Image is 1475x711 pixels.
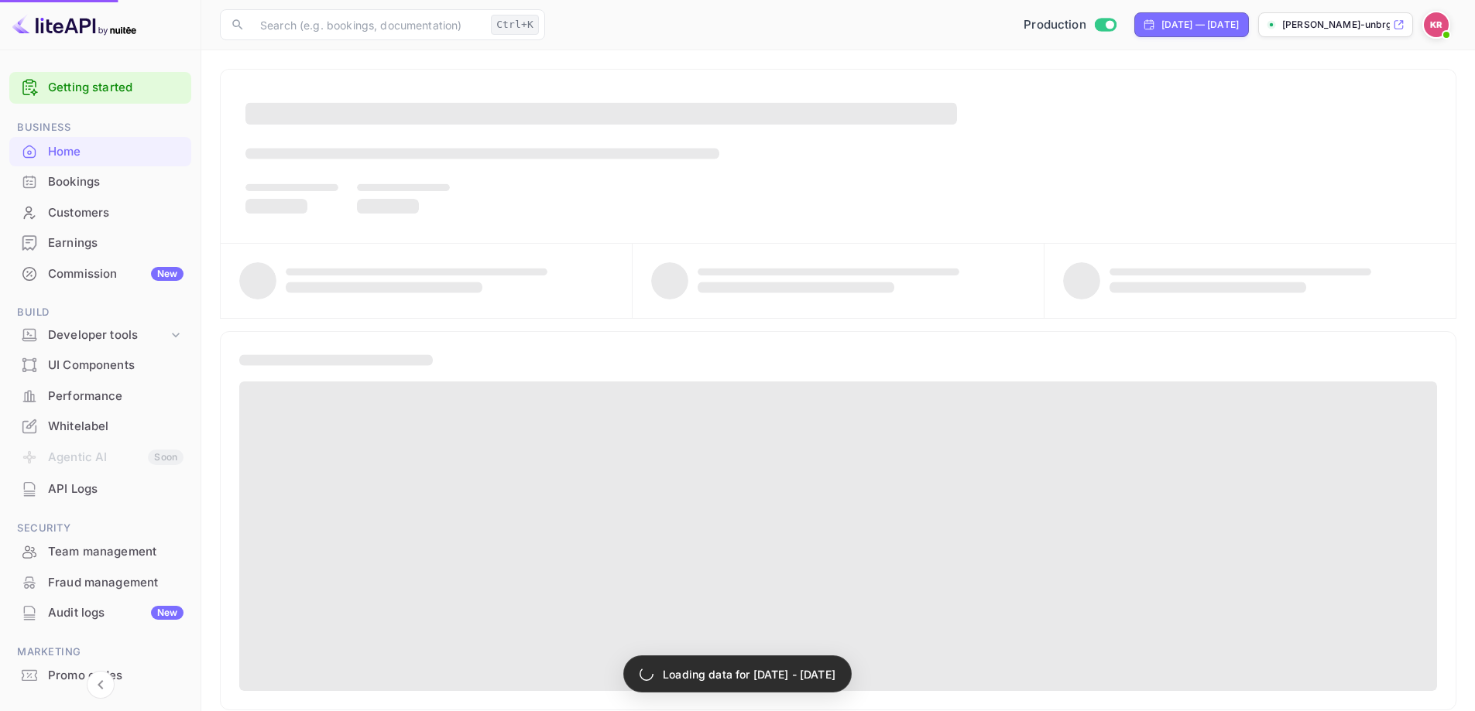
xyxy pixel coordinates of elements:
[1424,12,1449,37] img: Kobus Roux
[9,350,191,381] div: UI Components
[48,418,184,436] div: Whitelabel
[9,598,191,628] div: Audit logsNew
[9,568,191,596] a: Fraud management
[48,543,184,561] div: Team management
[9,537,191,567] div: Team management
[9,167,191,197] div: Bookings
[9,381,191,410] a: Performance
[9,661,191,691] div: Promo codes
[12,12,136,37] img: LiteAPI logo
[48,204,184,222] div: Customers
[1161,18,1239,32] div: [DATE] — [DATE]
[9,520,191,537] span: Security
[9,412,191,440] a: Whitelabel
[9,350,191,379] a: UI Components
[48,79,184,97] a: Getting started
[9,537,191,566] a: Team management
[9,304,191,321] span: Build
[9,228,191,257] a: Earnings
[48,667,184,685] div: Promo codes
[9,568,191,598] div: Fraud management
[48,357,184,374] div: UI Components
[9,198,191,227] a: Customers
[1024,16,1086,34] span: Production
[9,198,191,228] div: Customers
[48,143,184,161] div: Home
[48,574,184,592] div: Fraud management
[151,606,184,620] div: New
[9,474,191,503] a: API Logs
[48,265,184,283] div: Commission
[48,234,184,252] div: Earnings
[9,661,191,689] a: Promo codes
[9,119,191,136] span: Business
[663,666,835,682] p: Loading data for [DATE] - [DATE]
[9,137,191,167] div: Home
[48,173,184,191] div: Bookings
[491,15,539,35] div: Ctrl+K
[251,9,485,40] input: Search (e.g. bookings, documentation)
[9,72,191,104] div: Getting started
[9,381,191,412] div: Performance
[9,474,191,504] div: API Logs
[151,267,184,281] div: New
[1017,16,1122,34] div: Switch to Sandbox mode
[9,259,191,289] div: CommissionNew
[48,480,184,498] div: API Logs
[9,167,191,196] a: Bookings
[9,322,191,349] div: Developer tools
[1282,18,1390,32] p: [PERSON_NAME]-unbrg.[PERSON_NAME]...
[9,412,191,442] div: Whitelabel
[9,259,191,288] a: CommissionNew
[9,644,191,661] span: Marketing
[48,388,184,405] div: Performance
[87,671,115,699] button: Collapse navigation
[48,604,184,622] div: Audit logs
[9,598,191,627] a: Audit logsNew
[9,137,191,166] a: Home
[9,228,191,258] div: Earnings
[48,326,168,344] div: Developer tools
